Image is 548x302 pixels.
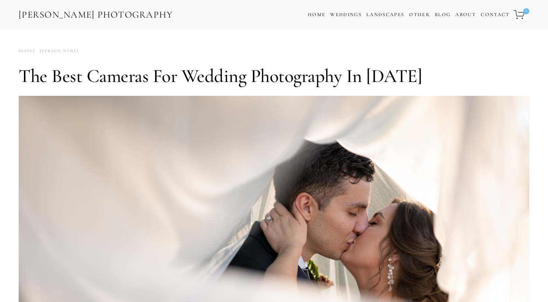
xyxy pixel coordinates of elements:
a: [PERSON_NAME] [35,46,79,56]
a: [PERSON_NAME] Photography [18,6,174,23]
span: 0 [523,8,529,14]
a: 0 items in cart [513,6,530,24]
time: [DATE] [19,46,35,56]
a: Home [308,9,325,20]
a: About [455,9,476,20]
a: Weddings [330,12,362,18]
a: Landscapes [366,12,404,18]
a: Other [409,12,430,18]
h1: The Best Cameras for Wedding Photography in [DATE] [19,65,529,87]
a: Contact [481,9,510,20]
a: Blog [435,9,451,20]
